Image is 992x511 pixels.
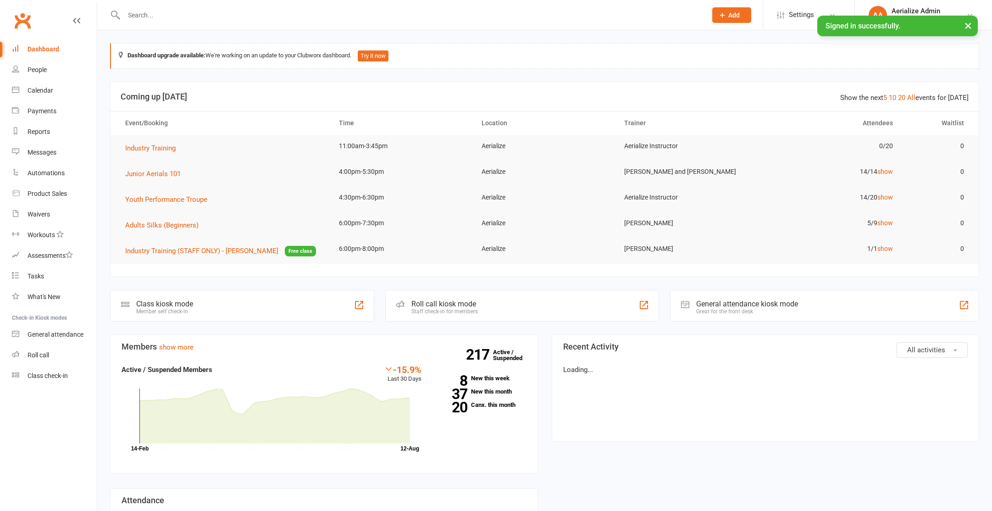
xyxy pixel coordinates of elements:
div: Reports [28,128,50,135]
td: 5/9 [759,212,901,234]
p: Loading... [563,364,968,375]
span: Youth Performance Troupe [125,195,207,204]
div: Great for the front desk [696,308,798,315]
a: Reports [12,122,97,142]
td: 1/1 [759,238,901,260]
div: AA [869,6,887,24]
th: Waitlist [901,111,972,135]
td: 0 [901,238,972,260]
a: Tasks [12,266,97,287]
a: 20 [898,94,905,102]
td: Aerialize Instructor [616,187,759,208]
a: Roll call [12,345,97,366]
span: Junior Aerials 101 [125,170,181,178]
strong: 20 [435,400,467,414]
h3: Members [122,342,526,351]
th: Attendees [759,111,901,135]
td: Aerialize [473,238,616,260]
button: Adults Silks (Beginners) [125,220,205,231]
button: Junior Aerials 101 [125,168,187,179]
a: Messages [12,142,97,163]
div: Payments [28,107,56,115]
div: Aerialize Admin [892,7,940,15]
a: All [907,94,915,102]
div: People [28,66,47,73]
a: Payments [12,101,97,122]
td: 0 [901,161,972,183]
a: People [12,60,97,80]
a: Product Sales [12,183,97,204]
td: 6:00pm-8:00pm [331,238,473,260]
a: 5 [883,94,887,102]
button: Youth Performance Troupe [125,194,214,205]
div: Messages [28,149,56,156]
span: Adults Silks (Beginners) [125,221,199,229]
a: Dashboard [12,39,97,60]
td: Aerialize [473,187,616,208]
span: Settings [789,5,814,25]
h3: Recent Activity [563,342,968,351]
a: show more [159,343,194,351]
div: Class kiosk mode [136,300,193,308]
td: 6:00pm-7:30pm [331,212,473,234]
a: Automations [12,163,97,183]
h3: Coming up [DATE] [121,92,969,101]
a: Class kiosk mode [12,366,97,386]
td: [PERSON_NAME] [616,212,759,234]
a: show [877,194,893,201]
td: 11:00am-3:45pm [331,135,473,157]
th: Time [331,111,473,135]
td: Aerialize [473,161,616,183]
td: 14/20 [759,187,901,208]
div: Calendar [28,87,53,94]
th: Event/Booking [117,111,331,135]
span: Signed in successfully. [826,22,900,30]
td: 4:30pm-6:30pm [331,187,473,208]
span: Add [728,11,740,19]
button: Industry Training (STAFF ONLY) - [PERSON_NAME]Free class [125,245,316,257]
a: 8New this week [435,375,526,381]
th: Location [473,111,616,135]
td: [PERSON_NAME] [616,238,759,260]
div: What's New [28,293,61,300]
span: Free class [285,246,316,256]
div: General attendance [28,331,83,338]
td: Aerialize Instructor [616,135,759,157]
div: Last 30 Days [384,364,421,384]
div: We're working on an update to your Clubworx dashboard. [110,43,979,69]
td: 14/14 [759,161,901,183]
td: 0 [901,187,972,208]
div: Tasks [28,272,44,280]
strong: Active / Suspended Members [122,366,212,374]
td: 0 [901,212,972,234]
a: 10 [889,94,896,102]
td: [PERSON_NAME] and [PERSON_NAME] [616,161,759,183]
button: Try it now [358,50,388,61]
td: 0 [901,135,972,157]
span: Industry Training [125,144,176,152]
div: Product Sales [28,190,67,197]
a: Waivers [12,204,97,225]
td: 4:00pm-5:30pm [331,161,473,183]
div: Workouts [28,231,55,239]
h3: Attendance [122,496,526,505]
td: 0/20 [759,135,901,157]
td: Aerialize [473,135,616,157]
button: × [960,16,976,35]
a: Calendar [12,80,97,101]
button: Add [712,7,751,23]
a: 217Active / Suspended [493,342,533,368]
strong: 217 [466,348,493,361]
a: Assessments [12,245,97,266]
div: -15.9% [384,364,421,374]
div: Waivers [28,211,50,218]
th: Trainer [616,111,759,135]
a: 20Canx. this month [435,402,526,408]
div: Show the next events for [DATE] [840,92,969,103]
strong: 37 [435,387,467,401]
span: Industry Training (STAFF ONLY) - [PERSON_NAME] [125,247,278,255]
span: All activities [907,346,945,354]
a: Clubworx [11,9,34,32]
div: Dashboard [28,45,59,53]
td: Aerialize [473,212,616,234]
